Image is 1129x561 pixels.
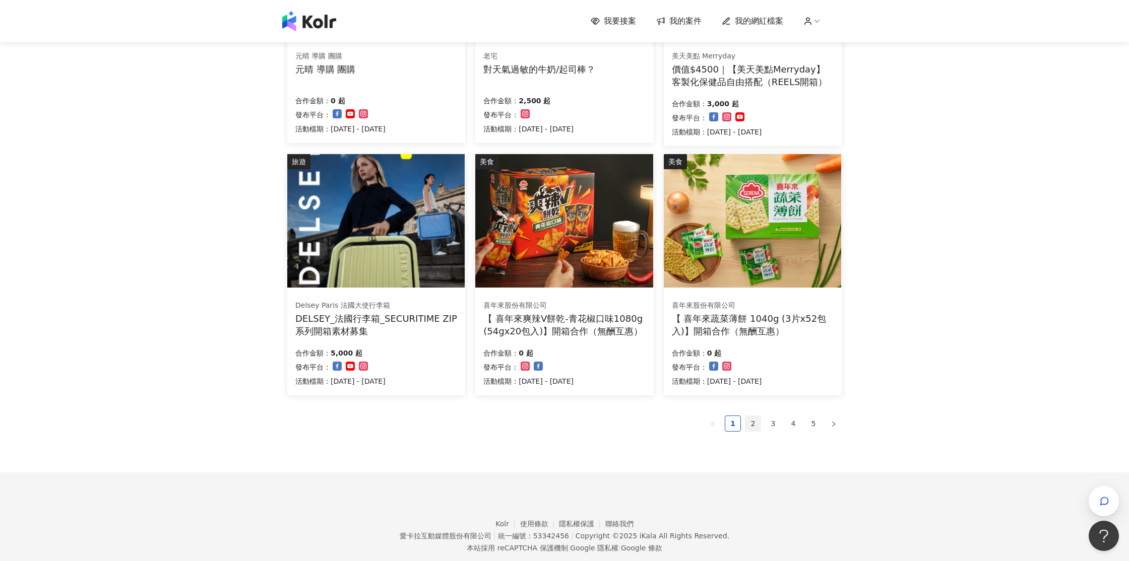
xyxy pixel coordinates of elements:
div: DELSEY_法國行李箱_SECURITIME ZIP系列開箱素材募集 [295,312,457,337]
p: 發布平台： [295,361,331,373]
div: 美食 [475,154,498,169]
span: | [618,544,621,552]
span: | [571,532,574,540]
p: 發布平台： [483,109,519,121]
li: 1 [725,415,741,432]
a: 5 [806,416,821,431]
p: 合作金額： [295,347,331,359]
a: iKala [640,532,657,540]
div: 喜年來股份有限公司 [483,301,645,311]
div: 老宅 [483,51,595,61]
p: 合作金額： [672,98,707,110]
p: 發布平台： [672,112,707,124]
p: 3,000 起 [707,98,739,110]
li: 3 [765,415,781,432]
p: 發布平台： [672,361,707,373]
li: 2 [745,415,761,432]
a: 我的網紅檔案 [722,16,783,27]
p: 0 起 [707,347,722,359]
button: right [826,415,842,432]
p: 2,500 起 [519,95,550,107]
span: 我的案件 [669,16,702,27]
span: right [831,421,837,427]
li: Next Page [826,415,842,432]
a: 我的案件 [656,16,702,27]
p: 合作金額： [295,95,331,107]
div: 愛卡拉互動媒體股份有限公司 [400,532,491,540]
p: 合作金額： [483,347,519,359]
p: 活動檔期：[DATE] - [DATE] [483,375,574,387]
p: 0 起 [331,95,345,107]
button: left [705,415,721,432]
div: 喜年來股份有限公司 [672,301,833,311]
a: 使用條款 [520,520,559,528]
div: Delsey Paris 法國大使行李箱 [295,301,457,311]
p: 活動檔期：[DATE] - [DATE] [295,375,386,387]
img: 喜年來蔬菜薄餅 1040g (3片x52包入 [664,154,841,288]
a: 2 [745,416,761,431]
p: 活動檔期：[DATE] - [DATE] [483,123,574,135]
a: 1 [725,416,740,431]
span: left [710,421,716,427]
p: 活動檔期：[DATE] - [DATE] [295,123,386,135]
p: 發布平台： [483,361,519,373]
a: Google 隱私權 [570,544,618,552]
p: 活動檔期：[DATE] - [DATE] [672,126,762,138]
div: 元晴 導購 團購 [295,51,355,61]
a: 3 [766,416,781,431]
a: Google 條款 [621,544,662,552]
a: 聯絡我們 [605,520,634,528]
iframe: Help Scout Beacon - Open [1089,521,1119,551]
div: 【 喜年來蔬菜薄餅 1040g (3片x52包入)】開箱合作（無酬互惠） [672,312,834,337]
p: 發布平台： [295,109,331,121]
a: 隱私權保護 [559,520,605,528]
div: 統一編號：53342456 [498,532,569,540]
span: | [568,544,571,552]
p: 5,000 起 [331,347,362,359]
p: 0 起 [519,347,533,359]
div: 元晴 導購 團購 [295,63,355,76]
p: 活動檔期：[DATE] - [DATE] [672,375,762,387]
div: 美天美點 Merryday [672,51,833,61]
div: 價值$4500｜【美天美點Merryday】客製化保健品自由搭配（REELS開箱） [672,63,834,88]
img: 喜年來爽辣V餅乾-青花椒口味1080g (54gx20包入) [475,154,653,288]
div: Copyright © 2025 All Rights Reserved. [576,532,729,540]
img: 【DELSEY】SECURITIME ZIP旅行箱 [287,154,465,288]
a: Kolr [495,520,520,528]
li: 5 [805,415,822,432]
span: 我的網紅檔案 [735,16,783,27]
div: 【 喜年來爽辣V餅乾-青花椒口味1080g (54gx20包入)】開箱合作（無酬互惠） [483,312,645,337]
p: 合作金額： [483,95,519,107]
a: 我要接案 [591,16,636,27]
a: 4 [786,416,801,431]
li: 4 [785,415,801,432]
span: 我要接案 [604,16,636,27]
p: 合作金額： [672,347,707,359]
div: 美食 [664,154,687,169]
img: logo [282,11,336,31]
span: | [493,532,496,540]
li: Previous Page [705,415,721,432]
div: 旅遊 [287,154,310,169]
span: 本站採用 reCAPTCHA 保護機制 [467,542,662,554]
div: 對天氣過敏的牛奶/起司棒？ [483,63,595,76]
